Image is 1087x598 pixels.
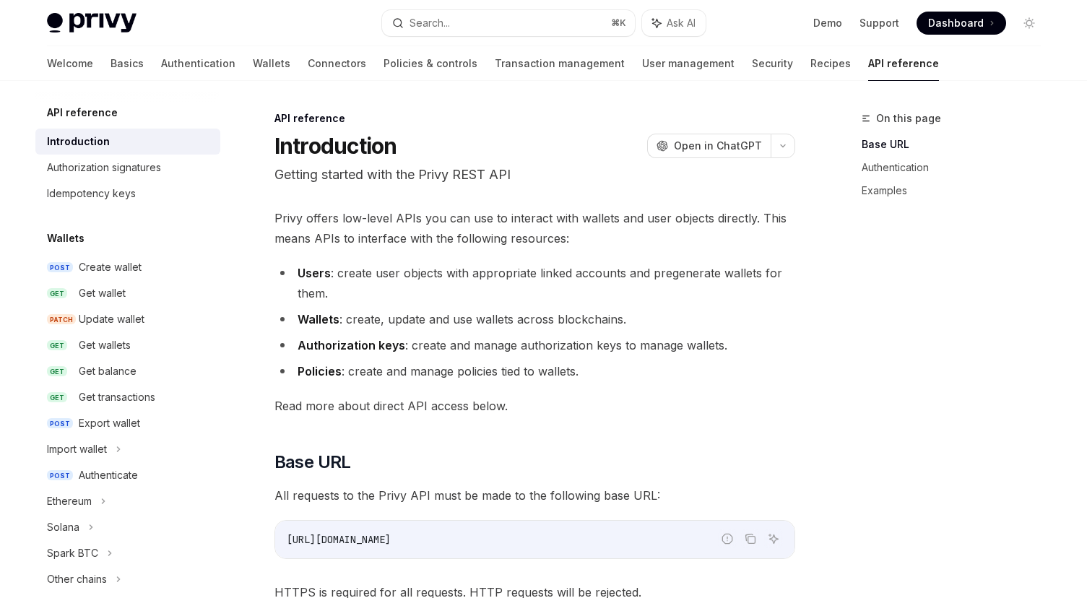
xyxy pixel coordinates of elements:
[274,485,795,506] span: All requests to the Privy API must be made to the following base URL:
[79,467,138,484] div: Authenticate
[642,46,735,81] a: User management
[859,16,899,30] a: Support
[274,133,397,159] h1: Introduction
[47,159,161,176] div: Authorization signatures
[47,185,136,202] div: Idempotency keys
[495,46,625,81] a: Transaction management
[47,340,67,351] span: GET
[298,364,342,378] strong: Policies
[47,519,79,536] div: Solana
[47,392,67,403] span: GET
[79,389,155,406] div: Get transactions
[35,384,220,410] a: GETGet transactions
[298,312,339,326] strong: Wallets
[764,529,783,548] button: Ask AI
[47,262,73,273] span: POST
[47,314,76,325] span: PATCH
[35,129,220,155] a: Introduction
[674,139,762,153] span: Open in ChatGPT
[35,306,220,332] a: PATCHUpdate wallet
[862,156,1052,179] a: Authentication
[274,396,795,416] span: Read more about direct API access below.
[47,230,85,247] h5: Wallets
[287,533,391,546] span: [URL][DOMAIN_NAME]
[741,529,760,548] button: Copy the contents from the code block
[35,358,220,384] a: GETGet balance
[611,17,626,29] span: ⌘ K
[862,179,1052,202] a: Examples
[410,14,450,32] div: Search...
[111,46,144,81] a: Basics
[35,462,220,488] a: POSTAuthenticate
[928,16,984,30] span: Dashboard
[274,335,795,355] li: : create and manage authorization keys to manage wallets.
[35,332,220,358] a: GETGet wallets
[47,46,93,81] a: Welcome
[810,46,851,81] a: Recipes
[79,311,144,328] div: Update wallet
[647,134,771,158] button: Open in ChatGPT
[274,451,351,474] span: Base URL
[79,415,140,432] div: Export wallet
[382,10,635,36] button: Search...⌘K
[1018,12,1041,35] button: Toggle dark mode
[35,410,220,436] a: POSTExport wallet
[47,470,73,481] span: POST
[667,16,696,30] span: Ask AI
[79,285,126,302] div: Get wallet
[876,110,941,127] span: On this page
[862,133,1052,156] a: Base URL
[35,155,220,181] a: Authorization signatures
[868,46,939,81] a: API reference
[274,263,795,303] li: : create user objects with appropriate linked accounts and pregenerate wallets for them.
[752,46,793,81] a: Security
[274,208,795,248] span: Privy offers low-level APIs you can use to interact with wallets and user objects directly. This ...
[47,418,73,429] span: POST
[79,259,142,276] div: Create wallet
[47,545,98,562] div: Spark BTC
[35,254,220,280] a: POSTCreate wallet
[718,529,737,548] button: Report incorrect code
[47,13,137,33] img: light logo
[274,309,795,329] li: : create, update and use wallets across blockchains.
[161,46,235,81] a: Authentication
[298,338,405,352] strong: Authorization keys
[79,363,137,380] div: Get balance
[47,441,107,458] div: Import wallet
[35,280,220,306] a: GETGet wallet
[47,366,67,377] span: GET
[642,10,706,36] button: Ask AI
[274,111,795,126] div: API reference
[47,133,110,150] div: Introduction
[917,12,1006,35] a: Dashboard
[253,46,290,81] a: Wallets
[308,46,366,81] a: Connectors
[813,16,842,30] a: Demo
[47,104,118,121] h5: API reference
[298,266,331,280] strong: Users
[274,361,795,381] li: : create and manage policies tied to wallets.
[47,493,92,510] div: Ethereum
[35,181,220,207] a: Idempotency keys
[274,165,795,185] p: Getting started with the Privy REST API
[384,46,477,81] a: Policies & controls
[79,337,131,354] div: Get wallets
[47,571,107,588] div: Other chains
[47,288,67,299] span: GET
